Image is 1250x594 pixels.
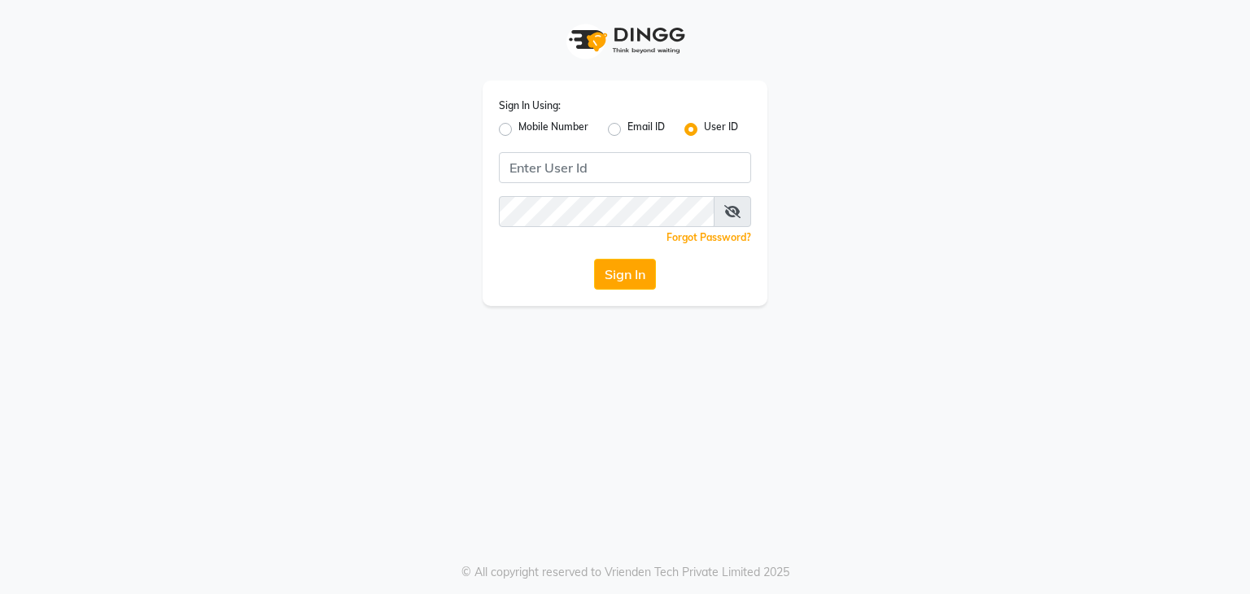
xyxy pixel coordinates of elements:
[667,231,751,243] a: Forgot Password?
[499,196,715,227] input: Username
[704,120,738,139] label: User ID
[499,98,561,113] label: Sign In Using:
[518,120,588,139] label: Mobile Number
[499,152,751,183] input: Username
[627,120,665,139] label: Email ID
[594,259,656,290] button: Sign In
[560,16,690,64] img: logo1.svg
